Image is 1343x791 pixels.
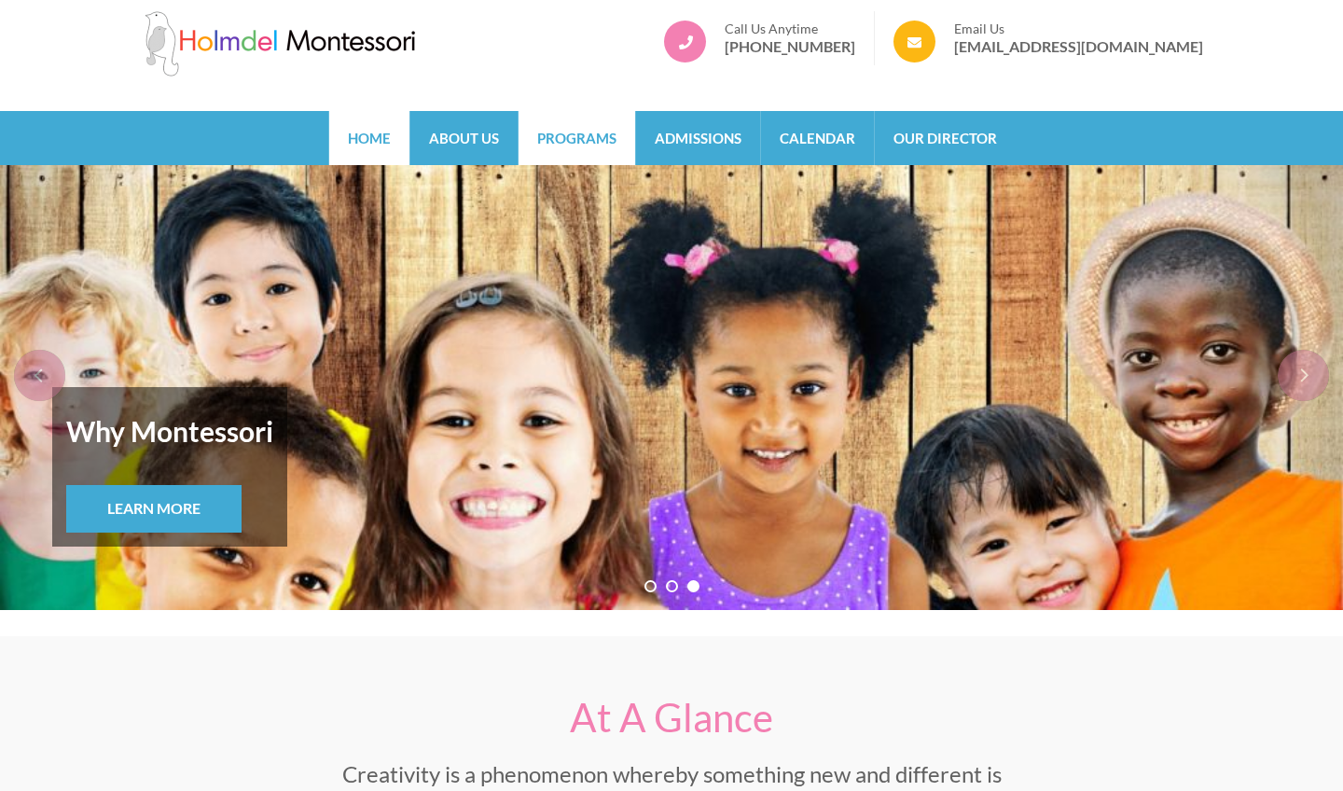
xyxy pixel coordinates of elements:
[519,111,635,165] a: Programs
[761,111,874,165] a: Calendar
[1278,350,1329,401] div: next
[725,21,855,37] span: Call Us Anytime
[410,111,518,165] a: About Us
[954,21,1203,37] span: Email Us
[14,350,65,401] div: prev
[954,37,1203,56] a: [EMAIL_ADDRESS][DOMAIN_NAME]
[725,37,855,56] a: [PHONE_NUMBER]
[66,485,242,533] a: Learn More
[66,401,273,461] strong: Why Montessori
[308,695,1035,740] h2: At A Glance
[140,11,420,76] img: Holmdel Montessori School
[329,111,409,165] a: Home
[875,111,1016,165] a: Our Director
[636,111,760,165] a: Admissions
